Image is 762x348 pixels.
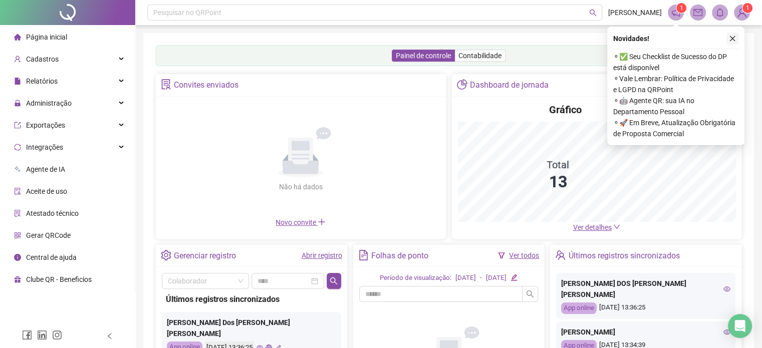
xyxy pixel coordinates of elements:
[680,5,683,12] span: 1
[174,247,236,264] div: Gerenciar registro
[26,143,63,151] span: Integrações
[26,121,65,129] span: Exportações
[14,122,21,129] span: export
[569,247,680,264] div: Últimos registros sincronizados
[561,278,730,300] div: [PERSON_NAME] DOS [PERSON_NAME] [PERSON_NAME]
[723,328,730,335] span: eye
[358,250,369,260] span: file-text
[470,77,549,94] div: Dashboard de jornada
[14,78,21,85] span: file
[589,9,597,17] span: search
[26,165,65,173] span: Agente de IA
[613,223,620,230] span: down
[511,274,517,280] span: edit
[26,253,77,261] span: Central de ajuda
[613,73,738,95] span: ⚬ Vale Lembrar: Política de Privacidade e LGPD na QRPoint
[161,79,171,90] span: solution
[549,103,582,117] h4: Gráfico
[734,5,749,20] img: 95127
[26,275,92,283] span: Clube QR - Beneficios
[14,232,21,239] span: qrcode
[14,254,21,261] span: info-circle
[608,7,662,18] span: [PERSON_NAME]
[26,33,67,41] span: Página inicial
[318,218,326,226] span: plus
[555,250,566,260] span: team
[14,210,21,217] span: solution
[526,290,534,298] span: search
[22,330,32,340] span: facebook
[371,247,428,264] div: Folhas de ponto
[14,276,21,283] span: gift
[457,79,467,90] span: pie-chart
[26,99,72,107] span: Administração
[26,55,59,63] span: Cadastros
[486,273,506,283] div: [DATE]
[458,52,501,60] span: Contabilidade
[26,209,79,217] span: Atestado técnico
[715,8,724,17] span: bell
[561,302,730,314] div: [DATE] 13:36:25
[26,187,67,195] span: Aceite de uso
[255,181,347,192] div: Não há dados
[728,314,752,338] div: Open Intercom Messenger
[37,330,47,340] span: linkedin
[166,293,337,305] div: Últimos registros sincronizados
[723,285,730,292] span: eye
[14,100,21,107] span: lock
[14,144,21,151] span: sync
[302,251,342,259] a: Abrir registro
[498,252,505,259] span: filter
[671,8,680,17] span: notification
[455,273,476,283] div: [DATE]
[26,231,71,239] span: Gerar QRCode
[729,35,736,42] span: close
[330,277,338,285] span: search
[613,51,738,73] span: ⚬ ✅ Seu Checklist de Sucesso do DP está disponível
[276,218,326,226] span: Novo convite
[14,34,21,41] span: home
[561,326,730,337] div: [PERSON_NAME]
[52,330,62,340] span: instagram
[174,77,238,94] div: Convites enviados
[613,33,649,44] span: Novidades !
[161,250,171,260] span: setting
[613,117,738,139] span: ⚬ 🚀 Em Breve, Atualização Obrigatória de Proposta Comercial
[676,3,686,13] sup: 1
[746,5,749,12] span: 1
[742,3,752,13] sup: Atualize o seu contato no menu Meus Dados
[693,8,702,17] span: mail
[380,273,451,283] div: Período de visualização:
[573,223,620,231] a: Ver detalhes down
[14,188,21,195] span: audit
[26,77,58,85] span: Relatórios
[561,302,597,314] div: App online
[167,317,336,339] div: [PERSON_NAME] Dos [PERSON_NAME] [PERSON_NAME]
[480,273,482,283] div: -
[14,56,21,63] span: user-add
[106,332,113,339] span: left
[509,251,539,259] a: Ver todos
[573,223,612,231] span: Ver detalhes
[613,95,738,117] span: ⚬ 🤖 Agente QR: sua IA no Departamento Pessoal
[396,52,451,60] span: Painel de controle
